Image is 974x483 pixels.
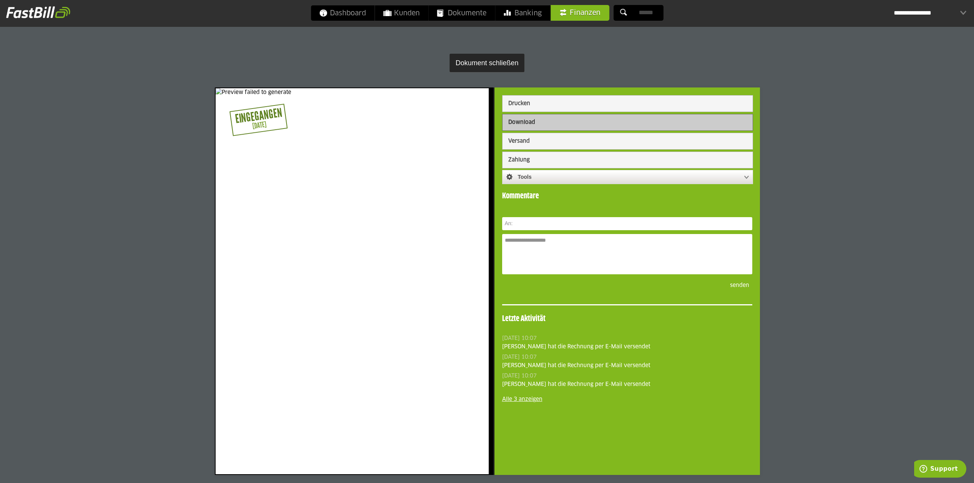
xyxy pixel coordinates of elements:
button: Zahlung [503,152,753,168]
img: Preview failed to generate [216,88,489,97]
button: Download [503,114,753,130]
span: Finanzen [559,5,600,20]
div: [PERSON_NAME] hat die Rechnung per E-Mail versendet [502,380,752,389]
a: Finanzen [550,5,609,21]
button: senden [727,278,752,293]
iframe: Öffnet ein Widget, in dem Sie weitere Informationen finden [914,460,966,479]
h4: Letzte Aktivität [502,313,752,325]
a: Banking [495,5,550,21]
div: Eingegangen [234,109,281,124]
div: [DATE] 10:07 [502,372,752,380]
button: Dokument schließen [450,54,524,72]
div: [PERSON_NAME] hat die Rechnung per E-Mail versendet [502,361,752,370]
div: [DATE] 10:07 [502,334,752,343]
button: Versand [503,133,753,149]
button: Drucken [503,96,753,112]
h4: Kommentare [502,170,752,202]
div: [DATE] [236,118,282,132]
div: [DATE] 10:07 [502,353,752,361]
span: Dashboard [319,5,366,21]
label: An: [502,217,514,227]
a: Dokumente [428,5,495,21]
a: Kunden [375,5,428,21]
div: [PERSON_NAME] hat die Rechnung per E-Mail versendet [502,343,752,351]
a: Alle 3 anzeigen [502,395,542,404]
a: Dashboard [311,5,374,21]
span: Dokumente [437,5,486,21]
span: Kunden [383,5,420,21]
img: fastbill_logo_white.png [6,6,70,18]
span: Banking [504,5,542,21]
